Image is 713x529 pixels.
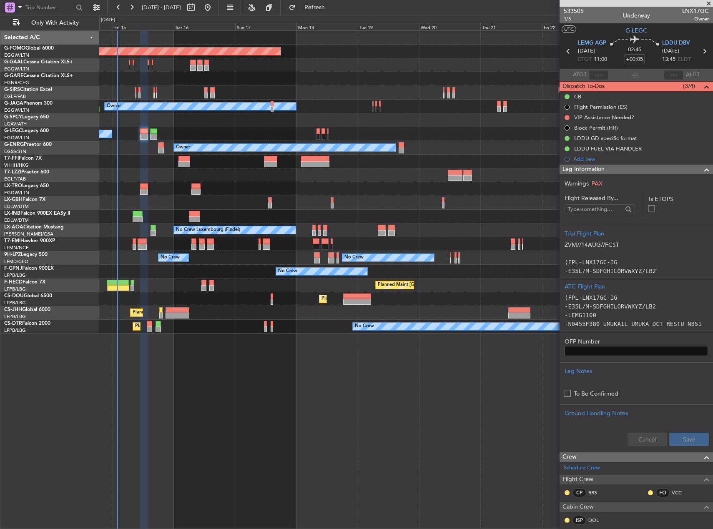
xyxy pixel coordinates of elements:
[649,195,708,203] label: Is ETOPS
[321,293,453,305] div: Planned Maint [GEOGRAPHIC_DATA] ([GEOGRAPHIC_DATA])
[101,17,115,24] div: [DATE]
[344,251,364,264] div: No Crew
[4,307,50,312] a: CS-JHHGlobal 6000
[4,170,21,175] span: T7-LZZI
[568,203,623,216] input: Type something...
[623,11,650,20] div: Underway
[358,23,419,30] div: Tue 19
[4,115,22,120] span: G-SPCY
[135,320,266,333] div: Planned Maint [GEOGRAPHIC_DATA] ([GEOGRAPHIC_DATA])
[574,103,628,110] div: Flight Permission (ES)
[573,155,709,163] div: Add new
[574,124,618,131] div: Block Permit (HR)
[4,293,24,298] span: CS-DOU
[176,224,240,236] div: No Crew Luxembourg (Findel)
[564,7,584,15] span: 533505
[4,135,29,141] a: EGGW/LTN
[4,321,22,326] span: CS-DTR
[4,225,23,230] span: LX-AOA
[4,142,52,147] a: G-ENRGPraetor 600
[4,101,53,106] a: G-JAGAPhenom 300
[4,190,29,196] a: EGGW/LTN
[378,279,509,291] div: Planned Maint [GEOGRAPHIC_DATA] ([GEOGRAPHIC_DATA])
[656,488,670,497] div: FO
[565,367,708,376] div: Leg Notes
[4,313,26,320] a: LFPB/LBG
[578,47,595,55] span: [DATE]
[4,148,26,155] a: EGSS/STN
[4,128,22,133] span: G-LEGC
[296,23,358,30] div: Mon 18
[565,268,656,274] code: -E35L/M-SDFGHILORVWXYZ/LB2
[4,197,23,202] span: LX-GBH
[4,60,73,65] a: G-GAALCessna Citation XLS+
[4,101,23,106] span: G-JAGA
[565,282,708,291] div: ATC Flight Plan
[4,156,42,161] a: T7-FFIFalcon 7X
[4,156,19,161] span: T7-FFI
[285,1,335,14] button: Refresh
[4,183,49,188] a: LX-TROLegacy 650
[562,502,594,512] span: Cabin Crew
[4,197,45,202] a: LX-GBHFalcon 7X
[672,489,690,496] a: VCC
[562,452,577,462] span: Crew
[480,23,542,30] div: Thu 21
[4,60,23,65] span: G-GAAL
[578,39,606,48] span: LEMG AGP
[4,46,25,51] span: G-FOMO
[142,4,181,11] span: [DATE] - [DATE]
[419,23,480,30] div: Wed 20
[588,489,607,496] a: RRS
[4,280,45,285] a: F-HECDFalcon 7X
[4,217,29,223] a: EDLW/DTM
[4,327,26,333] a: LFPB/LBG
[562,82,605,91] span: Dispatch To-Dos
[4,252,48,257] a: 9H-LPZLegacy 500
[4,87,20,92] span: G-SIRS
[565,259,617,266] code: (FPL-LNX17GC-IG
[4,93,26,100] a: EGLF/FAB
[107,100,121,113] div: Owner
[9,16,90,30] button: Only With Activity
[4,66,29,72] a: EGGW/LTN
[355,320,374,333] div: No Crew
[542,23,603,30] div: Fri 22
[4,46,54,51] a: G-FOMOGlobal 6000
[4,52,29,58] a: EGGW/LTN
[113,23,174,30] div: Fri 15
[565,321,702,336] code: -N0455F380 UMUKA1L UMUKA DCT RESTU N851 MITOS DCT BRUNO DCT RUXET DCT
[4,162,29,168] a: VHHH/HKG
[565,229,708,238] div: Trial Flight Plan
[4,293,52,298] a: CS-DOUGlobal 6500
[565,194,635,203] span: Flight Released By...
[628,46,641,54] span: 02:45
[22,20,88,26] span: Only With Activity
[565,294,617,301] code: (FPL-LNX17GC-IG
[4,211,20,216] span: LX-INB
[4,80,29,86] a: EGNR/CEG
[560,179,713,188] div: Warnings
[562,475,593,484] span: Flight Crew
[565,303,656,310] code: -E35L/M-SDFGHILORVWXYZ/LB2
[565,241,708,249] p: ZVM//14AUG//FCST
[573,71,587,79] span: ATOT
[4,176,26,182] a: EGLF/FAB
[562,165,605,174] span: Leg Information
[682,7,709,15] span: LNX17GC
[564,464,600,472] a: Schedule Crew
[625,26,647,35] span: G-LEGC
[574,114,634,121] div: VIP Assistance Needed?
[4,238,20,243] span: T7-EMI
[565,409,708,418] div: Ground Handling Notes
[564,15,584,23] span: 1/5
[562,25,576,33] button: UTC
[4,183,22,188] span: LX-TRO
[662,39,690,48] span: LDDU DBV
[174,23,235,30] div: Sat 16
[4,231,53,237] a: [PERSON_NAME]/QSA
[4,307,22,312] span: CS-JHH
[682,15,709,23] span: Owner
[588,516,607,524] a: DOL
[574,145,642,152] div: LDDU FUEL VIA HANDLER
